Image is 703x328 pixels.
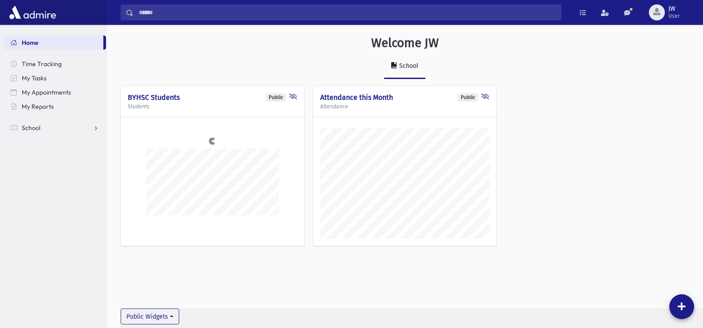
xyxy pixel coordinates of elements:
span: My Appointments [22,88,71,96]
span: Home [22,39,39,47]
span: My Reports [22,103,54,111]
div: School [397,62,418,70]
button: Public Widgets [121,308,179,324]
h4: Attendance this Month [320,93,490,102]
input: Search [134,4,561,20]
span: User [668,12,680,20]
h5: Attendance [320,103,490,110]
h4: BYHSC Students [128,93,297,102]
a: My Reports [4,99,106,114]
a: Time Tracking [4,57,106,71]
span: My Tasks [22,74,47,82]
span: Time Tracking [22,60,62,68]
a: My Appointments [4,85,106,99]
span: School [22,124,40,132]
a: My Tasks [4,71,106,85]
div: Public [458,93,478,102]
h3: Welcome JW [371,36,439,51]
a: School [4,121,106,135]
span: JW [668,5,680,12]
a: School [384,54,425,79]
h5: Students [128,103,297,110]
img: AdmirePro [7,4,58,21]
a: Home [4,36,103,50]
div: Public [266,93,286,102]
